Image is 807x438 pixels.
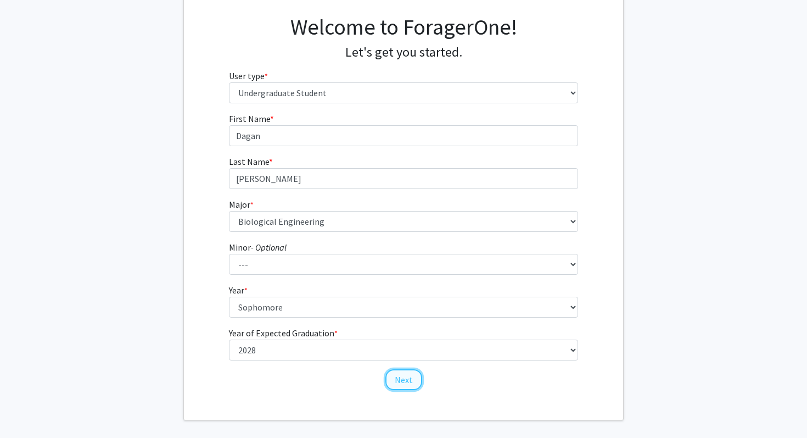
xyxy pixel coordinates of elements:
i: - Optional [251,242,287,253]
span: Last Name [229,156,269,167]
span: First Name [229,113,270,124]
h4: Let's get you started. [229,45,579,60]
h1: Welcome to ForagerOne! [229,14,579,40]
iframe: Chat [8,389,47,430]
label: Minor [229,241,287,254]
label: Major [229,198,254,211]
label: Year [229,284,248,297]
label: User type [229,69,268,82]
button: Next [385,369,422,390]
label: Year of Expected Graduation [229,326,338,340]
